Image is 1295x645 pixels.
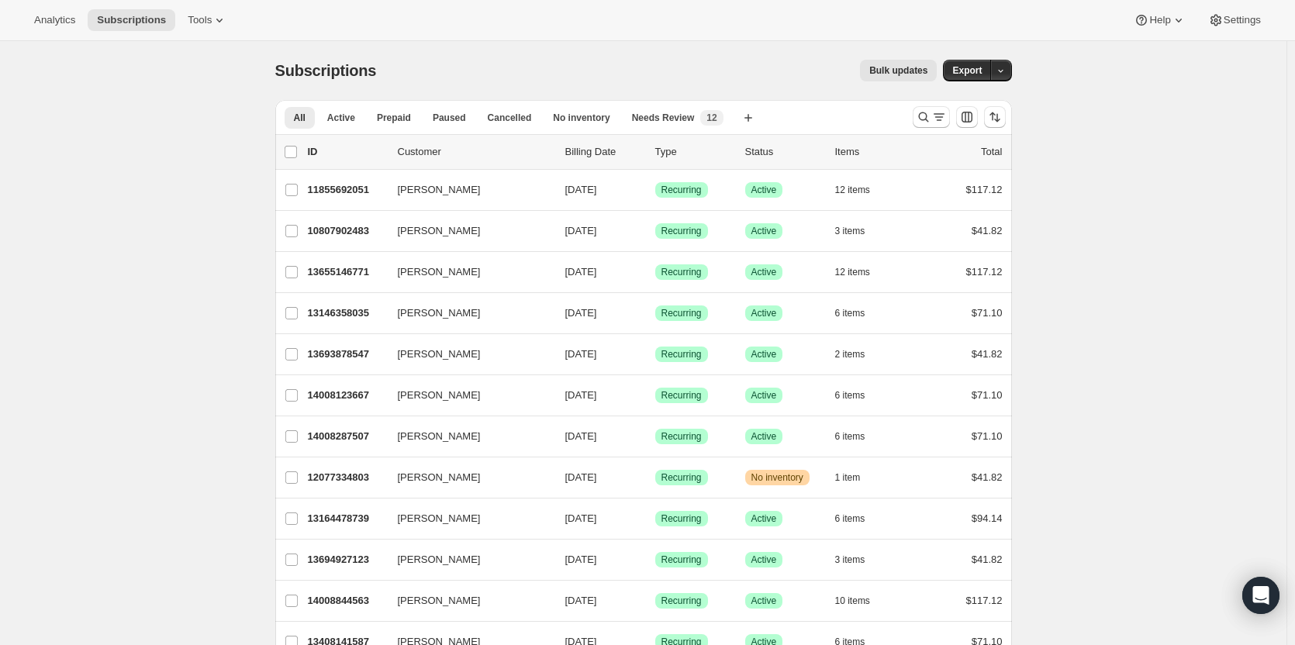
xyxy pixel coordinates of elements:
[388,301,544,326] button: [PERSON_NAME]
[388,465,544,490] button: [PERSON_NAME]
[835,261,887,283] button: 12 items
[706,112,717,124] span: 12
[661,184,702,196] span: Recurring
[661,595,702,607] span: Recurring
[308,470,385,485] p: 12077334803
[956,106,978,128] button: Customize table column order and visibility
[913,106,950,128] button: Search and filter results
[1124,9,1195,31] button: Help
[398,347,481,362] span: [PERSON_NAME]
[1242,577,1279,614] div: Open Intercom Messenger
[308,467,1003,488] div: 12077334803[PERSON_NAME][DATE]SuccessRecurringWarningNo inventory1 item$41.82
[308,223,385,239] p: 10807902483
[565,389,597,401] span: [DATE]
[835,430,865,443] span: 6 items
[661,266,702,278] span: Recurring
[488,112,532,124] span: Cancelled
[34,14,75,26] span: Analytics
[565,144,643,160] p: Billing Date
[565,266,597,278] span: [DATE]
[972,348,1003,360] span: $41.82
[655,144,733,160] div: Type
[661,430,702,443] span: Recurring
[178,9,237,31] button: Tools
[835,467,878,488] button: 1 item
[751,184,777,196] span: Active
[751,595,777,607] span: Active
[835,307,865,319] span: 6 items
[565,512,597,524] span: [DATE]
[398,264,481,280] span: [PERSON_NAME]
[388,506,544,531] button: [PERSON_NAME]
[88,9,175,31] button: Subscriptions
[972,430,1003,442] span: $71.10
[565,184,597,195] span: [DATE]
[860,60,937,81] button: Bulk updates
[398,429,481,444] span: [PERSON_NAME]
[966,184,1003,195] span: $117.12
[308,552,385,567] p: 13694927123
[388,588,544,613] button: [PERSON_NAME]
[835,184,870,196] span: 12 items
[1149,14,1170,26] span: Help
[835,508,882,529] button: 6 items
[188,14,212,26] span: Tools
[308,388,385,403] p: 14008123667
[565,225,597,236] span: [DATE]
[308,220,1003,242] div: 10807902483[PERSON_NAME][DATE]SuccessRecurringSuccessActive3 items$41.82
[398,593,481,609] span: [PERSON_NAME]
[398,388,481,403] span: [PERSON_NAME]
[835,426,882,447] button: 6 items
[565,471,597,483] span: [DATE]
[398,552,481,567] span: [PERSON_NAME]
[952,64,982,77] span: Export
[308,305,385,321] p: 13146358035
[327,112,355,124] span: Active
[661,471,702,484] span: Recurring
[398,470,481,485] span: [PERSON_NAME]
[308,261,1003,283] div: 13655146771[PERSON_NAME][DATE]SuccessRecurringSuccessActive12 items$117.12
[966,266,1003,278] span: $117.12
[308,144,385,160] p: ID
[835,471,861,484] span: 1 item
[308,264,385,280] p: 13655146771
[398,144,553,160] p: Customer
[835,225,865,237] span: 3 items
[308,511,385,526] p: 13164478739
[308,302,1003,324] div: 13146358035[PERSON_NAME][DATE]SuccessRecurringSuccessActive6 items$71.10
[835,590,887,612] button: 10 items
[972,471,1003,483] span: $41.82
[388,342,544,367] button: [PERSON_NAME]
[388,424,544,449] button: [PERSON_NAME]
[869,64,927,77] span: Bulk updates
[388,383,544,408] button: [PERSON_NAME]
[308,347,385,362] p: 13693878547
[751,389,777,402] span: Active
[97,14,166,26] span: Subscriptions
[835,554,865,566] span: 3 items
[308,593,385,609] p: 14008844563
[981,144,1002,160] p: Total
[25,9,85,31] button: Analytics
[943,60,991,81] button: Export
[751,512,777,525] span: Active
[751,430,777,443] span: Active
[972,389,1003,401] span: $71.10
[984,106,1006,128] button: Sort the results
[661,512,702,525] span: Recurring
[835,595,870,607] span: 10 items
[388,547,544,572] button: [PERSON_NAME]
[308,144,1003,160] div: IDCustomerBilling DateTypeStatusItemsTotal
[835,549,882,571] button: 3 items
[565,307,597,319] span: [DATE]
[308,179,1003,201] div: 11855692051[PERSON_NAME][DATE]SuccessRecurringSuccessActive12 items$117.12
[835,348,865,360] span: 2 items
[751,554,777,566] span: Active
[388,219,544,243] button: [PERSON_NAME]
[398,511,481,526] span: [PERSON_NAME]
[835,343,882,365] button: 2 items
[308,343,1003,365] div: 13693878547[PERSON_NAME][DATE]SuccessRecurringSuccessActive2 items$41.82
[835,144,913,160] div: Items
[308,429,385,444] p: 14008287507
[308,385,1003,406] div: 14008123667[PERSON_NAME][DATE]SuccessRecurringSuccessActive6 items$71.10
